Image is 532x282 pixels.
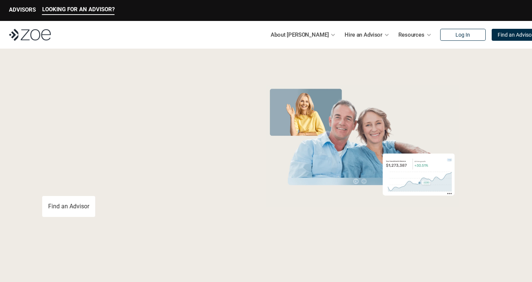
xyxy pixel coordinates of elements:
img: Zoe Financial Hero Image [263,85,462,207]
span: with a Financial Advisor [42,108,193,162]
p: About [PERSON_NAME] [271,29,329,40]
p: Find an Advisor [48,203,89,210]
a: Find an Advisor [42,196,95,217]
p: Hire an Advisor [345,29,382,40]
span: Grow Your Wealth [42,83,208,111]
a: Log In [440,29,486,41]
p: LOOKING FOR AN ADVISOR? [42,6,115,13]
p: Log In [455,32,470,38]
em: The information in the visuals above is for illustrative purposes only and does not represent an ... [259,211,466,215]
p: Resources [398,29,424,40]
p: ADVISORS [9,6,36,13]
p: You deserve an advisor you can trust. [PERSON_NAME], hire, and invest with vetted, fiduciary, fin... [42,169,235,187]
